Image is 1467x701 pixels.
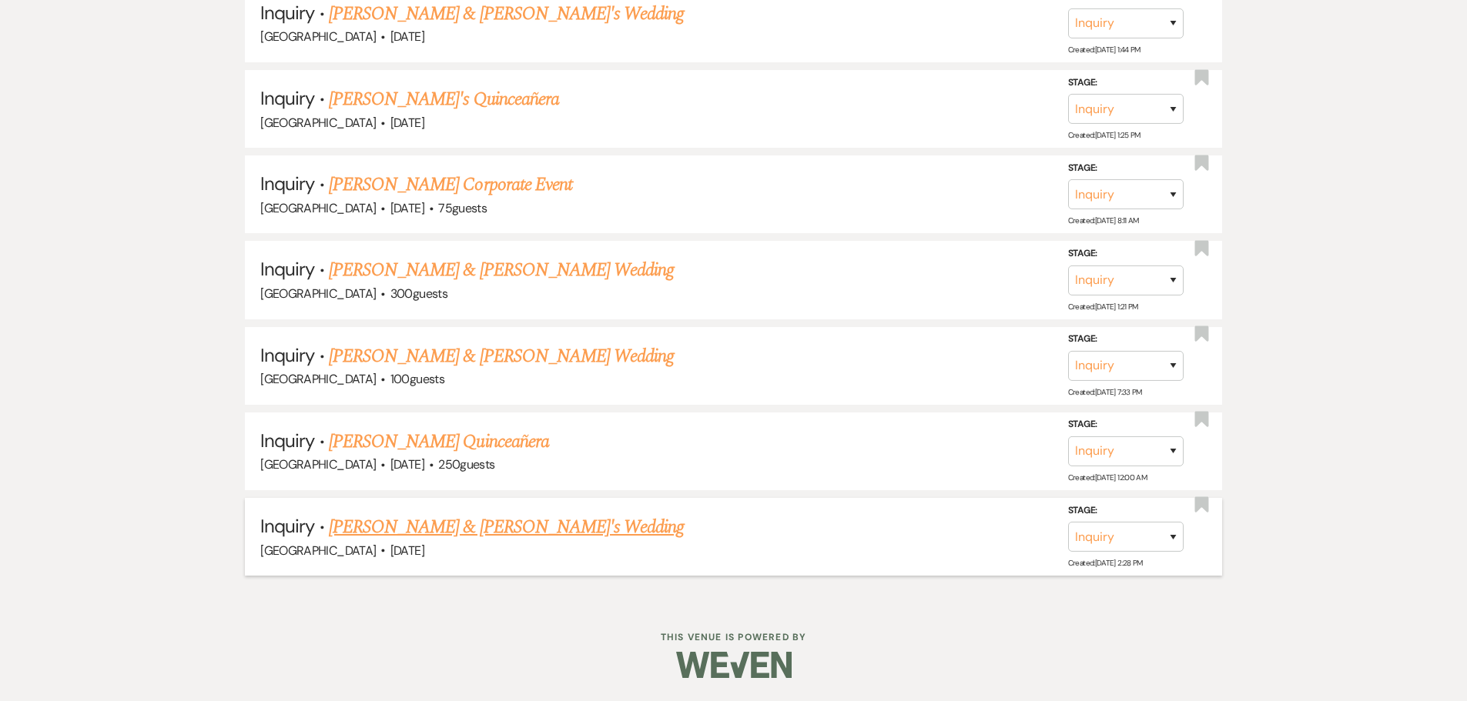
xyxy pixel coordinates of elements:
[260,456,376,472] span: [GEOGRAPHIC_DATA]
[329,85,559,113] a: [PERSON_NAME]'s Quinceañera
[390,200,424,216] span: [DATE]
[1068,45,1140,55] span: Created: [DATE] 1:44 PM
[390,542,424,559] span: [DATE]
[1068,331,1184,348] label: Stage:
[1068,74,1184,91] label: Stage:
[260,343,314,367] span: Inquiry
[260,429,314,452] span: Inquiry
[260,86,314,110] span: Inquiry
[390,371,444,387] span: 100 guests
[1068,245,1184,262] label: Stage:
[260,28,376,45] span: [GEOGRAPHIC_DATA]
[260,1,314,25] span: Inquiry
[1068,215,1139,225] span: Created: [DATE] 8:11 AM
[260,200,376,216] span: [GEOGRAPHIC_DATA]
[260,514,314,538] span: Inquiry
[1068,558,1143,568] span: Created: [DATE] 2:28 PM
[260,257,314,281] span: Inquiry
[260,371,376,387] span: [GEOGRAPHIC_DATA]
[329,171,572,199] a: [PERSON_NAME] Corporate Event
[1068,416,1184,433] label: Stage:
[260,285,376,302] span: [GEOGRAPHIC_DATA]
[676,638,792,692] img: Weven Logo
[390,285,447,302] span: 300 guests
[390,115,424,131] span: [DATE]
[1068,502,1184,519] label: Stage:
[390,28,424,45] span: [DATE]
[329,428,549,456] a: [PERSON_NAME] Quinceañera
[390,456,424,472] span: [DATE]
[1068,160,1184,177] label: Stage:
[329,513,685,541] a: [PERSON_NAME] & [PERSON_NAME]'s Wedding
[260,172,314,195] span: Inquiry
[1068,387,1142,397] span: Created: [DATE] 7:33 PM
[1068,130,1140,140] span: Created: [DATE] 1:25 PM
[329,256,674,284] a: [PERSON_NAME] & [PERSON_NAME] Wedding
[1068,472,1147,482] span: Created: [DATE] 12:00 AM
[438,456,494,472] span: 250 guests
[260,542,376,559] span: [GEOGRAPHIC_DATA]
[329,342,674,370] a: [PERSON_NAME] & [PERSON_NAME] Wedding
[260,115,376,131] span: [GEOGRAPHIC_DATA]
[1068,301,1138,311] span: Created: [DATE] 1:21 PM
[438,200,487,216] span: 75 guests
